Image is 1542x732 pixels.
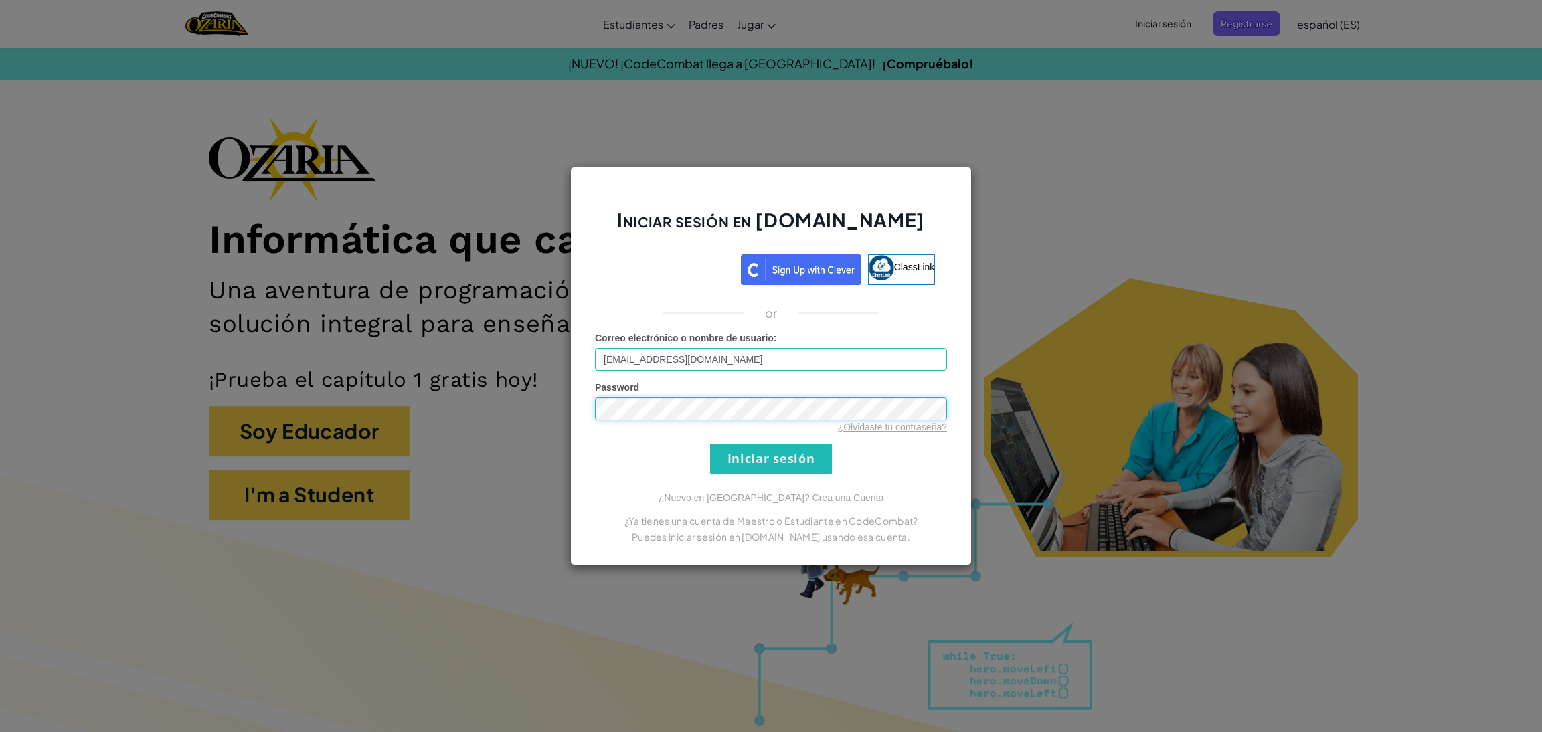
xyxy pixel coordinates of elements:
p: or [765,305,778,321]
h2: Iniciar sesión en [DOMAIN_NAME] [595,207,947,246]
p: Puedes iniciar sesión en [DOMAIN_NAME] usando esa cuenta. [595,529,947,545]
a: ¿Nuevo en [GEOGRAPHIC_DATA]? Crea una Cuenta [659,492,883,503]
label: : [595,331,777,345]
img: clever_sso_button@2x.png [741,254,861,285]
span: Password [595,382,639,393]
p: ¿Ya tienes una cuenta de Maestro o Estudiante en CodeCombat? [595,513,947,529]
input: Iniciar sesión [710,444,832,474]
img: classlink-logo-small.png [869,255,894,280]
a: ¿Olvidaste tu contraseña? [838,422,947,432]
span: Correo electrónico o nombre de usuario [595,333,774,343]
span: ClassLink [894,262,935,272]
iframe: Botón de Acceder con Google [600,253,741,282]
